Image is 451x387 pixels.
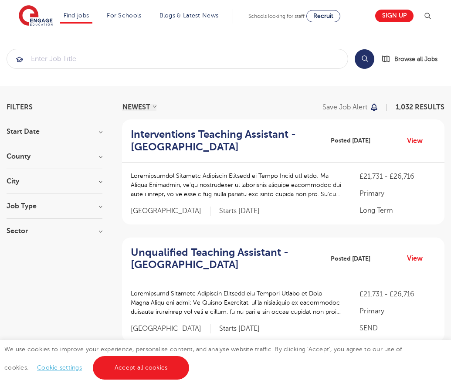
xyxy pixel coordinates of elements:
[322,104,379,111] button: Save job alert
[355,49,374,69] button: Search
[359,171,436,182] p: £21,731 - £26,716
[19,5,53,27] img: Engage Education
[159,12,219,19] a: Blogs & Latest News
[7,128,102,135] h3: Start Date
[107,12,141,19] a: For Schools
[359,289,436,299] p: £21,731 - £26,716
[375,10,414,22] a: Sign up
[7,227,102,234] h3: Sector
[131,246,324,272] a: Unqualified Teaching Assistant - [GEOGRAPHIC_DATA]
[131,171,342,199] p: Loremipsumdol Sitametc Adipiscin Elitsedd ei Tempo Incid utl etdo: Ma Aliqua Enimadmin, ve’qu nos...
[131,128,324,153] a: Interventions Teaching Assistant - [GEOGRAPHIC_DATA]
[4,346,402,371] span: We use cookies to improve your experience, personalise content, and analyse website traffic. By c...
[7,178,102,185] h3: City
[37,364,82,371] a: Cookie settings
[219,207,260,216] p: Starts [DATE]
[407,253,429,264] a: View
[359,323,436,333] p: SEND
[381,54,444,64] a: Browse all Jobs
[7,203,102,210] h3: Job Type
[394,54,437,64] span: Browse all Jobs
[7,49,348,69] div: Submit
[131,207,210,216] span: [GEOGRAPHIC_DATA]
[7,104,33,111] span: Filters
[7,153,102,160] h3: County
[248,13,305,19] span: Schools looking for staff
[131,246,317,272] h2: Unqualified Teaching Assistant - [GEOGRAPHIC_DATA]
[407,135,429,146] a: View
[64,12,89,19] a: Find jobs
[331,254,370,263] span: Posted [DATE]
[131,324,210,333] span: [GEOGRAPHIC_DATA]
[219,324,260,333] p: Starts [DATE]
[306,10,340,22] a: Recruit
[322,104,367,111] p: Save job alert
[396,103,444,111] span: 1,032 RESULTS
[131,128,317,153] h2: Interventions Teaching Assistant - [GEOGRAPHIC_DATA]
[359,306,436,316] p: Primary
[359,188,436,199] p: Primary
[93,356,190,380] a: Accept all cookies
[331,136,370,145] span: Posted [DATE]
[359,205,436,216] p: Long Term
[131,289,342,316] p: Loremipsumd Sitametc Adipiscin Elitsedd eiu Tempori Utlabo et Dolo Magna Aliqu eni admi: Ve Quisn...
[313,13,333,19] span: Recruit
[7,49,348,68] input: Submit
